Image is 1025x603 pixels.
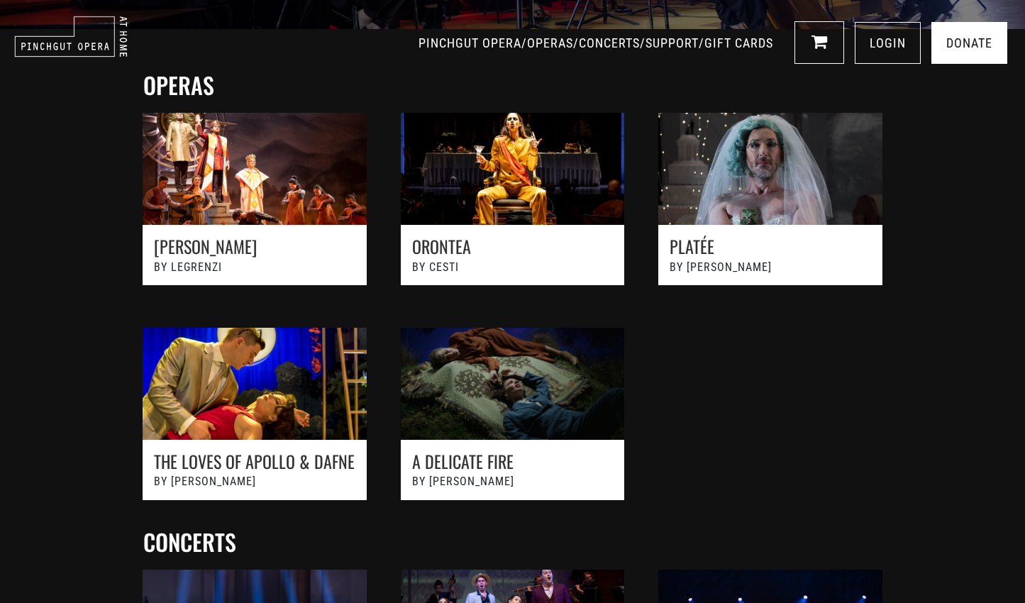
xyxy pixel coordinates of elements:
a: Donate [931,22,1007,64]
a: GIFT CARDS [704,35,773,50]
a: PINCHGUT OPERA [419,35,521,50]
a: SUPPORT [646,35,699,50]
a: CONCERTS [579,35,640,50]
h2: operas [143,72,890,99]
span: / / / / [419,35,777,50]
img: pinchgut_at_home_negative_logo.svg [14,16,128,57]
h2: concerts [143,529,890,555]
a: LOGIN [855,22,921,64]
a: OPERAS [527,35,573,50]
